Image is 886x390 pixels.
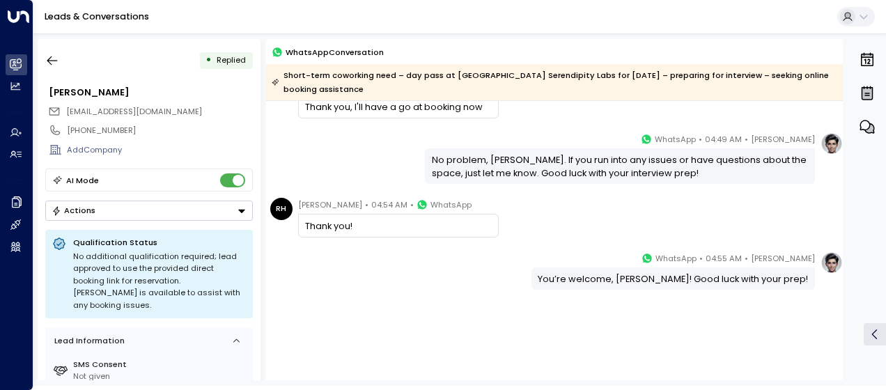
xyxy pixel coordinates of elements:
[66,106,202,117] span: [EMAIL_ADDRESS][DOMAIN_NAME]
[410,198,414,212] span: •
[52,205,95,215] div: Actions
[821,132,843,155] img: profile-logo.png
[706,251,742,265] span: 04:55 AM
[699,132,702,146] span: •
[655,251,697,265] span: WhatsApp
[205,50,212,70] div: •
[745,132,748,146] span: •
[538,272,808,286] div: You’re welcome, [PERSON_NAME]! Good luck with your prep!
[66,173,99,187] div: AI Mode
[432,153,809,180] div: No problem, [PERSON_NAME]. If you run into any issues or have questions about the space, just let...
[270,198,293,220] div: RH
[73,237,246,248] p: Qualification Status
[745,251,748,265] span: •
[298,198,362,212] span: [PERSON_NAME]
[45,201,253,221] button: Actions
[73,370,248,382] div: Not given
[73,251,246,312] div: No additional qualification required; lead approved to use the provided direct booking link for r...
[73,359,248,370] label: SMS Consent
[272,68,836,96] div: Short-term coworking need – day pass at [GEOGRAPHIC_DATA] Serendipity Labs for [DATE] – preparing...
[286,46,384,58] span: WhatsApp Conversation
[430,198,472,212] span: WhatsApp
[67,144,252,156] div: AddCompany
[67,125,252,136] div: [PHONE_NUMBER]
[705,132,742,146] span: 04:49 AM
[217,54,246,65] span: Replied
[371,198,407,212] span: 04:54 AM
[365,198,368,212] span: •
[305,219,491,233] div: Thank you!
[751,132,815,146] span: [PERSON_NAME]
[699,251,703,265] span: •
[751,251,815,265] span: [PERSON_NAME]
[821,251,843,274] img: profile-logo.png
[305,100,491,114] div: Thank you, I'll have a go at booking now
[49,86,252,99] div: [PERSON_NAME]
[50,335,125,347] div: Lead Information
[45,10,149,22] a: Leads & Conversations
[655,132,696,146] span: WhatsApp
[45,201,253,221] div: Button group with a nested menu
[66,106,202,118] span: ryanheathcote25@gmail.com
